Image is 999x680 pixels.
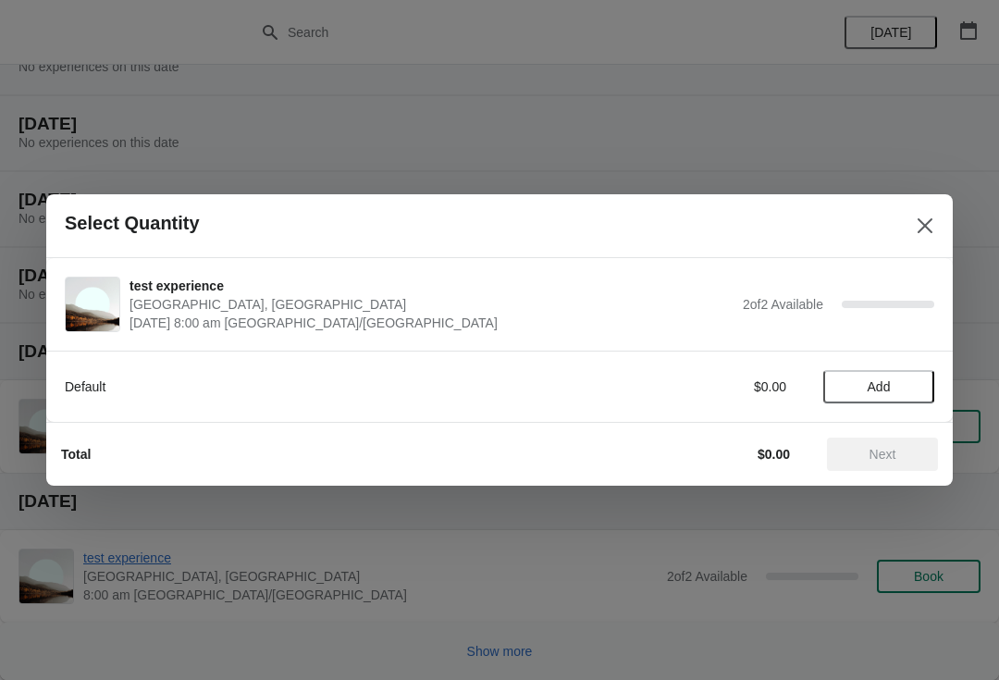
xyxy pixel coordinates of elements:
h2: Select Quantity [65,213,200,234]
span: [DATE] 8:00 am [GEOGRAPHIC_DATA]/[GEOGRAPHIC_DATA] [129,314,734,332]
button: Close [908,209,942,242]
span: Add [868,379,891,394]
button: Add [823,370,934,403]
strong: Total [61,447,91,462]
div: $0.00 [615,377,786,396]
span: [GEOGRAPHIC_DATA], [GEOGRAPHIC_DATA] [129,295,734,314]
div: Default [65,377,578,396]
span: 2 of 2 Available [743,297,823,312]
strong: $0.00 [758,447,790,462]
span: test experience [129,277,734,295]
img: test experience | Heronswood Gardens & Nursery, Latrobe Parade, Dromana VIC, Australia | October ... [66,278,119,331]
